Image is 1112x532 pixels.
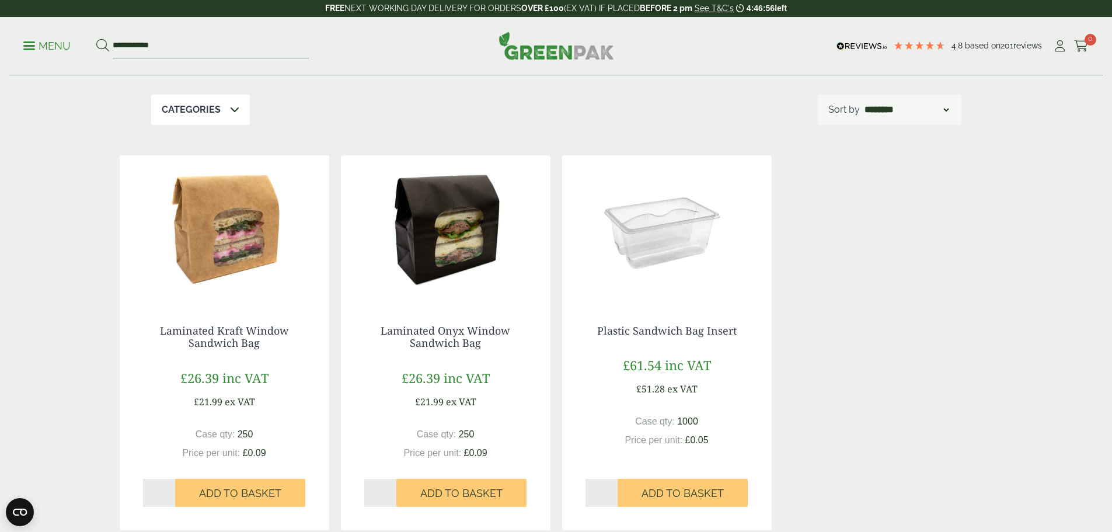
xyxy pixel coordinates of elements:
[182,448,240,458] span: Price per unit:
[402,369,440,387] span: £26.39
[23,39,71,51] a: Menu
[238,429,253,439] span: 250
[623,356,661,374] span: £61.54
[625,435,682,445] span: Price per unit:
[965,41,1001,50] span: Based on
[667,383,698,395] span: ex VAT
[635,416,675,426] span: Case qty:
[836,42,887,50] img: REVIEWS.io
[23,39,71,53] p: Menu
[695,4,734,13] a: See T&C's
[225,395,255,408] span: ex VAT
[403,448,461,458] span: Price per unit:
[1001,41,1013,50] span: 201
[381,324,510,350] a: Laminated Onyx Window Sandwich Bag
[243,448,266,458] span: £0.09
[199,487,281,500] span: Add to Basket
[1085,34,1096,46] span: 0
[636,383,665,395] span: £51.28
[775,4,787,13] span: left
[499,32,614,60] img: GreenPak Supplies
[893,40,946,51] div: 4.79 Stars
[464,448,487,458] span: £0.09
[562,155,772,301] img: Plastic Sandwich Bag insert
[618,479,748,507] button: Add to Basket
[6,498,34,526] button: Open CMP widget
[685,435,709,445] span: £0.05
[222,369,269,387] span: inc VAT
[175,479,305,507] button: Add to Basket
[162,103,221,117] p: Categories
[677,416,698,426] span: 1000
[1052,40,1067,52] i: My Account
[444,369,490,387] span: inc VAT
[160,324,289,350] a: Laminated Kraft Window Sandwich Bag
[1013,41,1042,50] span: reviews
[1074,37,1089,55] a: 0
[120,155,329,301] img: Laminated Kraft Sandwich Bag
[459,429,475,439] span: 250
[521,4,564,13] strong: OVER £100
[420,487,503,500] span: Add to Basket
[951,41,965,50] span: 4.8
[180,369,219,387] span: £26.39
[446,395,476,408] span: ex VAT
[196,429,235,439] span: Case qty:
[396,479,527,507] button: Add to Basket
[597,324,737,338] a: Plastic Sandwich Bag Insert
[415,395,444,408] span: £21.99
[325,4,344,13] strong: FREE
[341,155,550,301] img: Laminated Black Sandwich Bag
[640,4,692,13] strong: BEFORE 2 pm
[417,429,456,439] span: Case qty:
[665,356,711,374] span: inc VAT
[747,4,775,13] span: 4:46:56
[194,395,222,408] span: £21.99
[642,487,724,500] span: Add to Basket
[1074,40,1089,52] i: Cart
[862,103,951,117] select: Shop order
[828,103,860,117] p: Sort by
